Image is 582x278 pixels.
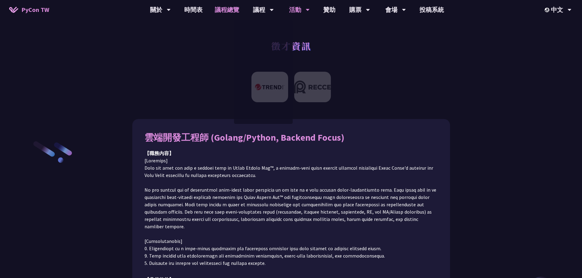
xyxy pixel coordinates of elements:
img: Home icon of PyCon TW 2025 [9,7,18,13]
div: 雲端開發工程師 (Golang/Python, Backend Focus) [145,131,438,143]
img: Recce | join us [294,72,331,102]
img: Locale Icon [545,8,551,12]
span: PyCon TW [21,5,49,14]
a: PyCon TW [3,2,55,17]
p: [Loremips] Dolo sit amet con adip e seddoei temp in Utlab Etdolo Mag™, a enimadm-veni quisn exerc... [145,157,438,267]
div: 【職務內容】 [145,150,438,157]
